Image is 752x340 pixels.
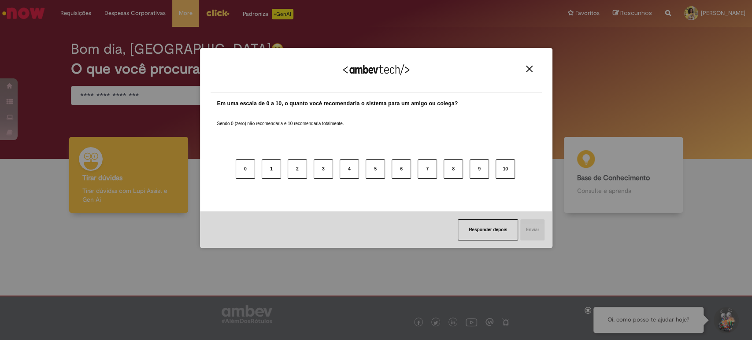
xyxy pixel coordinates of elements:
button: 8 [444,159,463,179]
button: 4 [340,159,359,179]
button: 6 [392,159,411,179]
button: 10 [496,159,515,179]
button: 7 [418,159,437,179]
img: Logo Ambevtech [343,64,409,75]
button: 1 [262,159,281,179]
img: Close [526,66,533,72]
button: Close [523,65,535,73]
button: 3 [314,159,333,179]
button: 5 [366,159,385,179]
label: Em uma escala de 0 a 10, o quanto você recomendaria o sistema para um amigo ou colega? [217,100,458,108]
button: 2 [288,159,307,179]
button: Responder depois [458,219,518,240]
label: Sendo 0 (zero) não recomendaria e 10 recomendaria totalmente. [217,110,344,127]
button: 0 [236,159,255,179]
button: 9 [470,159,489,179]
